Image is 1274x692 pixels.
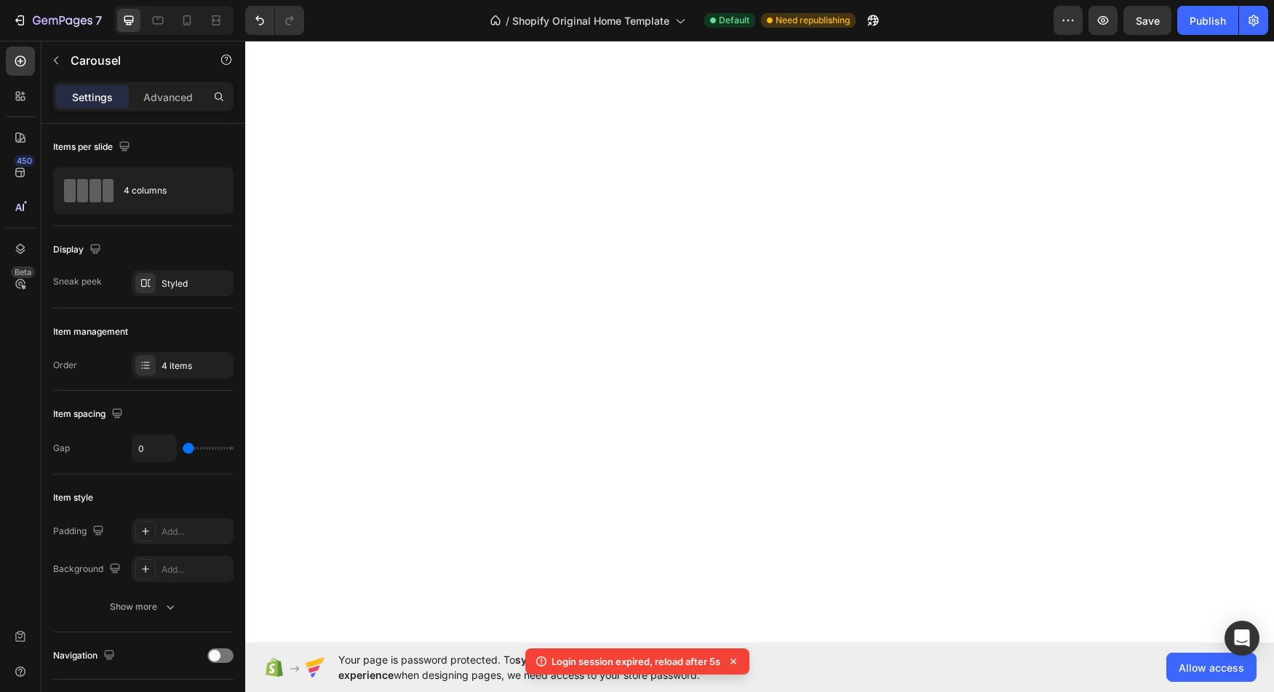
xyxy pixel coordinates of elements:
[512,13,669,28] span: Shopify Original Home Template
[162,277,230,290] div: Styled
[124,174,212,207] div: 4 columns
[53,359,77,372] div: Order
[53,240,104,260] div: Display
[162,525,230,538] div: Add...
[53,138,133,157] div: Items per slide
[132,435,176,461] input: Auto
[95,12,102,29] p: 7
[53,325,128,338] div: Item management
[1166,653,1257,682] button: Allow access
[53,646,118,666] div: Navigation
[1136,15,1160,27] span: Save
[53,491,93,504] div: Item style
[14,155,35,167] div: 450
[245,41,1274,643] iframe: Design area
[245,6,304,35] div: Undo/Redo
[53,560,124,579] div: Background
[11,266,35,278] div: Beta
[53,522,107,541] div: Padding
[506,13,509,28] span: /
[110,600,178,614] div: Show more
[72,90,113,105] p: Settings
[1177,6,1238,35] button: Publish
[53,405,126,424] div: Item spacing
[162,563,230,576] div: Add...
[338,652,803,683] span: Your page is password protected. To when designing pages, we need access to your store password.
[53,275,102,288] div: Sneak peek
[6,6,108,35] button: 7
[1179,660,1244,675] span: Allow access
[143,90,193,105] p: Advanced
[53,594,234,620] button: Show more
[71,52,194,69] p: Carousel
[162,359,230,373] div: 4 items
[53,442,70,455] div: Gap
[552,654,720,669] p: Login session expired, reload after 5s
[1190,13,1226,28] div: Publish
[719,14,749,27] span: Default
[1225,621,1259,656] div: Open Intercom Messenger
[1123,6,1171,35] button: Save
[776,14,850,27] span: Need republishing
